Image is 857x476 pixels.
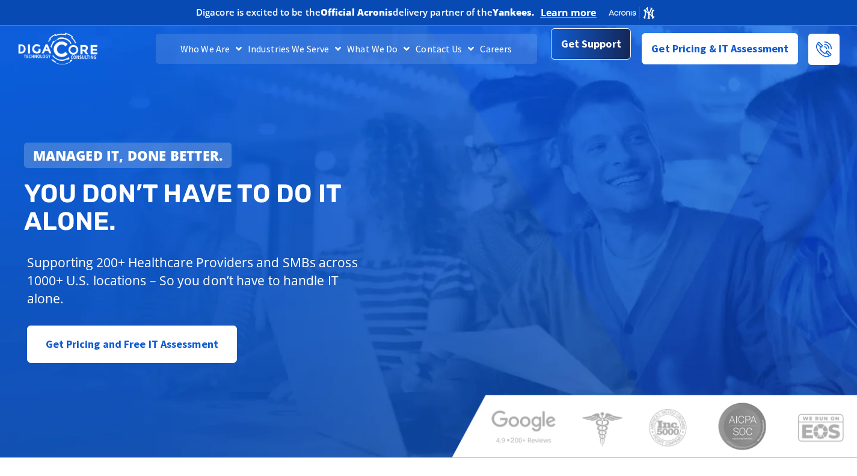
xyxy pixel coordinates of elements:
h2: You don’t have to do IT alone. [24,180,438,235]
nav: Menu [156,34,537,64]
strong: Managed IT, done better. [33,146,223,164]
b: Official Acronis [321,6,393,18]
a: Careers [477,34,515,64]
a: Get Pricing & IT Assessment [642,33,798,64]
p: Supporting 200+ Healthcare Providers and SMBs across 1000+ U.S. locations – So you don’t have to ... [27,253,363,308]
a: Contact Us [413,34,477,64]
a: Managed IT, done better. [24,143,232,168]
a: Industries We Serve [245,34,344,64]
a: What We Do [344,34,413,64]
img: Acronis [608,6,655,20]
a: Who We Are [177,34,245,64]
span: Get Support [561,32,621,56]
span: Get Pricing & IT Assessment [651,37,788,61]
a: Get Pricing and Free IT Assessment [27,326,237,363]
h2: Digacore is excited to be the delivery partner of the [196,8,535,17]
b: Yankees. [493,6,535,18]
span: Get Pricing and Free IT Assessment [46,332,218,356]
a: Get Support [551,28,631,60]
a: Learn more [541,7,597,19]
img: DigaCore Technology Consulting [18,32,97,66]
